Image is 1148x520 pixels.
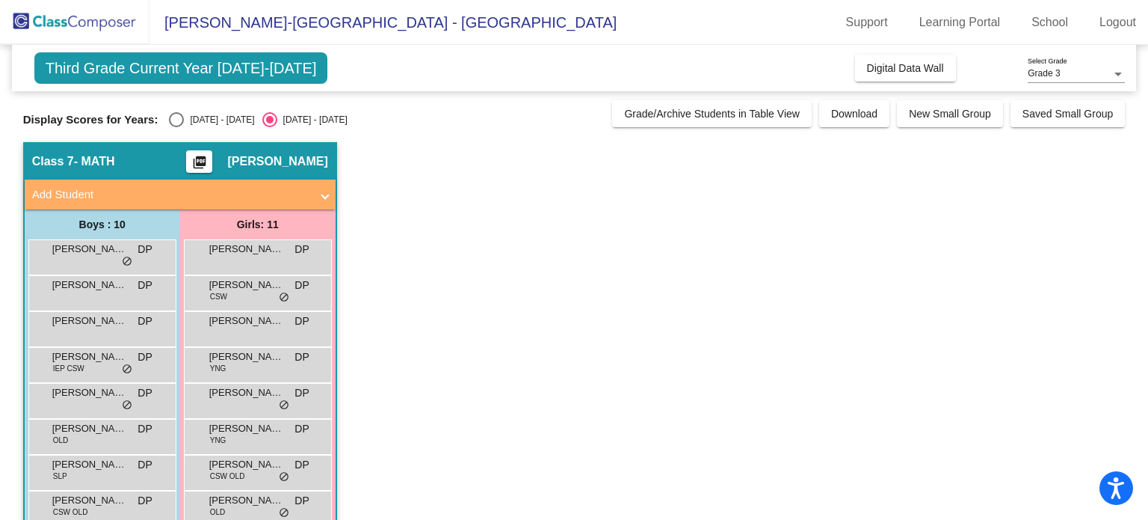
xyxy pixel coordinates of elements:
button: New Small Group [897,100,1003,127]
span: Grade/Archive Students in Table View [624,108,800,120]
mat-icon: picture_as_pdf [191,155,209,176]
span: Digital Data Wall [867,62,944,74]
span: do_not_disturb_alt [279,507,289,519]
button: Download [819,100,889,127]
span: DP [294,313,309,329]
span: [PERSON_NAME] [209,313,284,328]
span: do_not_disturb_alt [122,364,132,376]
span: [PERSON_NAME] [52,349,127,364]
span: [PERSON_NAME] [PERSON_NAME] [52,493,127,508]
span: - MATH [74,154,115,169]
span: DP [138,313,152,329]
span: [PERSON_NAME]-[GEOGRAPHIC_DATA] - [GEOGRAPHIC_DATA] [149,10,617,34]
span: DP [138,349,152,365]
span: do_not_disturb_alt [122,256,132,268]
span: CSW OLD [210,471,245,482]
span: [PERSON_NAME] [52,242,127,257]
span: Class 7 [32,154,74,169]
span: DP [138,385,152,401]
span: do_not_disturb_alt [279,471,289,483]
span: [PERSON_NAME] [227,154,327,169]
span: [PERSON_NAME] [209,278,284,293]
span: Grade 3 [1028,68,1060,79]
span: [PERSON_NAME] [209,242,284,257]
span: Saved Small Group [1022,108,1113,120]
span: SLP [53,471,67,482]
div: [DATE] - [DATE] [184,113,254,126]
button: Print Students Details [186,150,212,173]
button: Digital Data Wall [855,55,956,82]
span: [PERSON_NAME] [209,457,284,472]
span: DP [294,349,309,365]
span: OLD [53,435,69,446]
span: New Small Group [909,108,991,120]
span: [PERSON_NAME] [52,278,127,293]
span: [PERSON_NAME] [52,457,127,472]
button: Grade/Archive Students in Table View [612,100,812,127]
div: [DATE] - [DATE] [277,113,348,126]
span: [PERSON_NAME] [52,421,127,436]
mat-radio-group: Select an option [169,112,347,127]
span: [PERSON_NAME] [PERSON_NAME] [52,313,127,328]
span: YNG [210,363,226,374]
span: [PERSON_NAME] [52,385,127,400]
mat-expansion-panel-header: Add Student [25,180,336,209]
a: School [1019,10,1080,34]
span: [PERSON_NAME] [209,385,284,400]
span: YNG [210,435,226,446]
span: DP [294,493,309,509]
span: do_not_disturb_alt [279,400,289,412]
span: do_not_disturb_alt [122,400,132,412]
span: DP [294,385,309,401]
mat-panel-title: Add Student [32,186,310,204]
span: DP [138,242,152,257]
span: DP [294,278,309,293]
span: CSW OLD [53,507,88,518]
span: DP [138,493,152,509]
div: Girls: 11 [180,209,336,239]
span: DP [294,457,309,473]
span: [PERSON_NAME] [209,349,284,364]
span: DP [294,421,309,437]
span: DP [294,242,309,257]
span: DP [138,421,152,437]
span: DP [138,278,152,293]
span: [PERSON_NAME] [209,493,284,508]
div: Boys : 10 [25,209,180,239]
a: Logout [1087,10,1148,34]
span: DP [138,457,152,473]
a: Learning Portal [907,10,1013,34]
span: do_not_disturb_alt [279,292,289,304]
span: OLD [210,507,226,518]
span: CSW [210,291,227,302]
button: Saved Small Group [1010,100,1125,127]
span: Download [831,108,877,120]
span: Third Grade Current Year [DATE]-[DATE] [34,52,328,84]
a: Support [834,10,900,34]
span: [PERSON_NAME] [209,421,284,436]
span: IEP CSW [53,363,84,374]
span: Display Scores for Years: [23,113,158,126]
